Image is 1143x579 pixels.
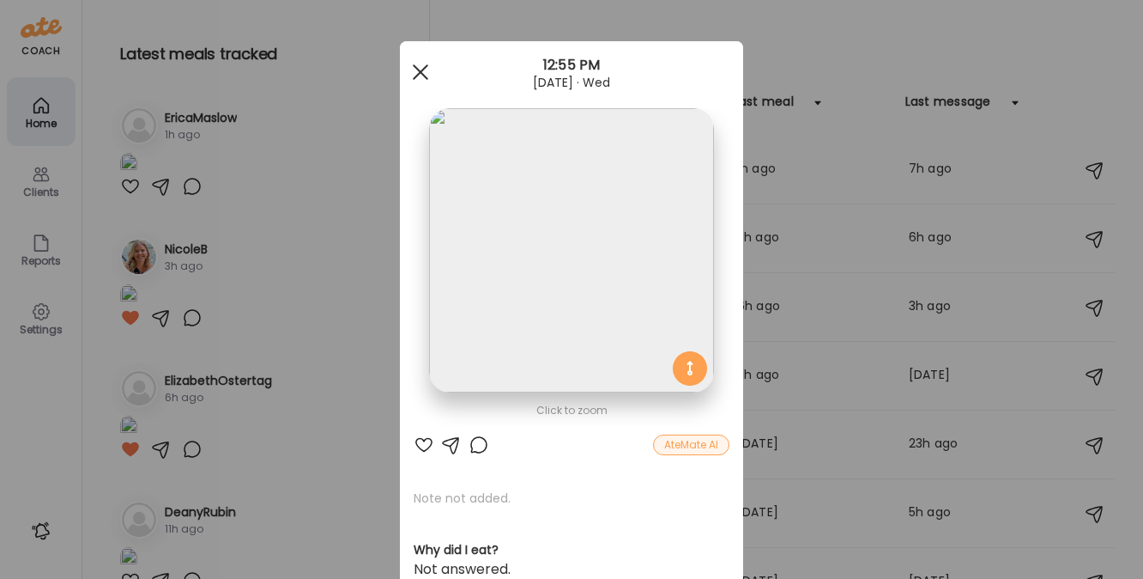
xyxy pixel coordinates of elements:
h3: Why did I eat? [414,541,729,559]
div: 12:55 PM [400,55,743,76]
img: images%2FDX5FV1kV85S6nzT6xewNQuLsvz72%2FHhr1ITCeIOad3rJa17ow%2F0r43RwTwjhrR4eDLhcRn_1080 [429,108,713,393]
div: [DATE] · Wed [400,76,743,89]
p: Note not added. [414,490,729,507]
div: AteMate AI [653,435,729,455]
div: Click to zoom [414,400,729,421]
